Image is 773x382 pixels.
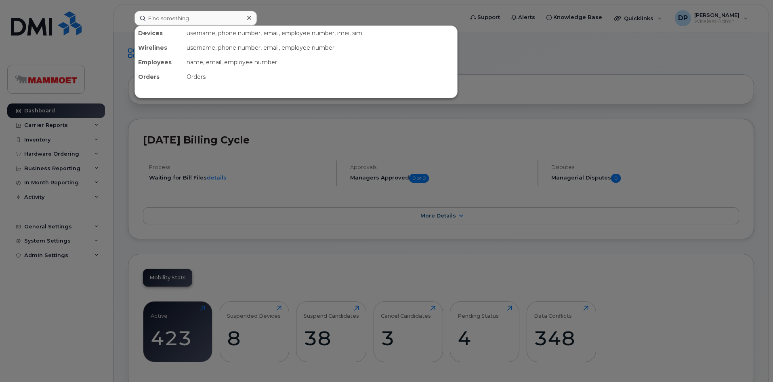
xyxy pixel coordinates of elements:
[738,347,767,376] iframe: Messenger Launcher
[183,26,457,40] div: username, phone number, email, employee number, imei, sim
[135,40,183,55] div: Wirelines
[183,70,457,84] div: Orders
[135,70,183,84] div: Orders
[183,55,457,70] div: name, email, employee number
[183,40,457,55] div: username, phone number, email, employee number
[135,55,183,70] div: Employees
[135,26,183,40] div: Devices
